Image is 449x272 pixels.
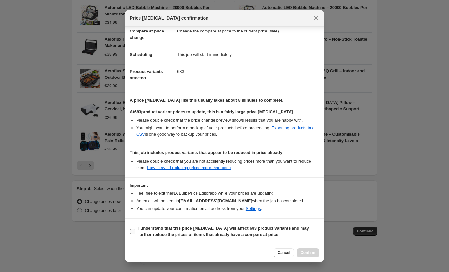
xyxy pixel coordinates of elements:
a: Settings [246,206,261,211]
span: Scheduling [130,52,152,57]
li: Please double check that the price change preview shows results that you are happy with. [136,117,319,123]
dd: This job will start immediately. [177,46,319,63]
b: At 683 product variant prices to update, this is a fairly large price [MEDICAL_DATA]. [130,109,294,114]
h3: Important [130,183,319,188]
a: Exporting products to a CSV [136,125,315,137]
li: An email will be sent to when the job has completed . [136,198,319,204]
li: You can update your confirmation email address from your . [136,205,319,212]
span: Compare at price change [130,29,164,40]
dd: 683 [177,63,319,80]
span: Price [MEDICAL_DATA] confirmation [130,15,209,21]
span: Cancel [278,250,290,255]
span: Product variants affected [130,69,163,80]
button: Close [311,14,320,23]
dd: Change the compare at price to the current price (sale) [177,23,319,40]
b: [EMAIL_ADDRESS][DOMAIN_NAME] [179,198,252,203]
li: Feel free to exit the NA Bulk Price Editor app while your prices are updating. [136,190,319,196]
a: How to avoid reducing prices more than once [147,165,231,170]
b: I understand that this price [MEDICAL_DATA] will affect 683 product variants and may further redu... [138,226,309,237]
button: Cancel [274,248,294,257]
b: This job includes product variants that appear to be reduced in price already [130,150,282,155]
li: Please double check that you are not accidently reducing prices more than you want to reduce them [136,158,319,171]
li: You might want to perform a backup of your products before proceeding. is one good way to backup ... [136,125,319,138]
b: A price [MEDICAL_DATA] like this usually takes about 8 minutes to complete. [130,98,283,103]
